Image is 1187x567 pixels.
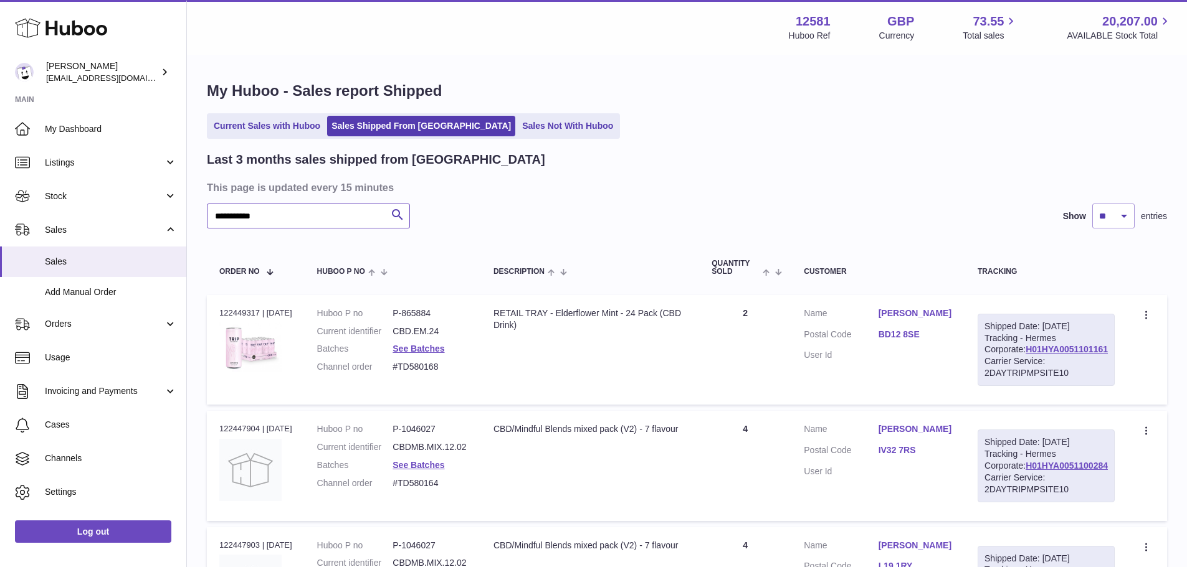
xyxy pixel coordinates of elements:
dt: User Id [804,466,878,477]
dt: Channel order [317,361,393,373]
a: H01HYA0051101161 [1026,344,1108,354]
dd: #TD580168 [393,361,469,373]
span: [EMAIL_ADDRESS][DOMAIN_NAME] [46,73,183,83]
div: Currency [879,30,915,42]
dt: Current identifier [317,326,393,337]
div: CBD/Mindful Blends mixed pack (V2) - 7 flavour [493,423,687,435]
td: 4 [699,411,791,520]
div: Carrier Service: 2DAYTRIPMPSITE10 [984,355,1108,379]
div: 122447903 | [DATE] [219,540,292,551]
a: 20,207.00 AVAILABLE Stock Total [1067,13,1172,42]
span: Description [493,268,545,276]
span: Invoicing and Payments [45,385,164,397]
label: Show [1063,210,1086,222]
a: Current Sales with Huboo [209,116,325,136]
dt: Name [804,540,878,555]
img: no-photo.jpg [219,439,282,501]
img: 125811697031383.png [219,322,282,372]
dd: CBD.EM.24 [393,326,469,337]
dt: Batches [317,343,393,355]
a: See Batches [393,460,444,470]
a: [PERSON_NAME] [879,540,953,551]
span: 20,207.00 [1102,13,1158,30]
dt: Postal Code [804,444,878,459]
div: Tracking - Hermes Corporate: [978,314,1115,386]
dt: Postal Code [804,329,878,344]
span: Listings [45,157,164,169]
span: Quantity Sold [712,260,760,276]
a: 73.55 Total sales [963,13,1018,42]
span: Settings [45,486,177,498]
dd: #TD580164 [393,477,469,489]
dt: Huboo P no [317,540,393,551]
td: 2 [699,295,791,405]
div: Shipped Date: [DATE] [984,553,1108,565]
a: Sales Not With Huboo [518,116,617,136]
dt: Name [804,307,878,322]
span: Stock [45,190,164,202]
dt: Name [804,423,878,438]
a: See Batches [393,344,444,354]
dt: User Id [804,349,878,361]
strong: GBP [887,13,914,30]
span: Total sales [963,30,1018,42]
span: Channels [45,452,177,464]
div: Shipped Date: [DATE] [984,436,1108,448]
a: H01HYA0051100284 [1026,461,1108,471]
dd: P-1046027 [393,423,469,435]
h3: This page is updated every 15 minutes [207,180,1164,194]
span: Order No [219,268,260,276]
dt: Batches [317,459,393,471]
div: Huboo Ref [789,30,831,42]
dt: Huboo P no [317,307,393,319]
dd: CBDMB.MIX.12.02 [393,441,469,453]
span: My Dashboard [45,123,177,135]
div: 122447904 | [DATE] [219,423,292,434]
div: Tracking [978,268,1115,276]
div: Customer [804,268,953,276]
div: CBD/Mindful Blends mixed pack (V2) - 7 flavour [493,540,687,551]
dt: Channel order [317,477,393,489]
img: rnash@drink-trip.com [15,63,34,82]
a: BD12 8SE [879,329,953,340]
a: [PERSON_NAME] [879,423,953,435]
a: [PERSON_NAME] [879,307,953,319]
span: AVAILABLE Stock Total [1067,30,1172,42]
div: RETAIL TRAY - Elderflower Mint - 24 Pack (CBD Drink) [493,307,687,331]
div: Shipped Date: [DATE] [984,321,1108,332]
dd: P-1046027 [393,540,469,551]
h2: Last 3 months sales shipped from [GEOGRAPHIC_DATA] [207,151,545,168]
dt: Current identifier [317,441,393,453]
div: 122449317 | [DATE] [219,307,292,319]
span: Sales [45,256,177,268]
span: Add Manual Order [45,286,177,298]
div: Carrier Service: 2DAYTRIPMPSITE10 [984,472,1108,495]
a: Log out [15,520,171,543]
span: Orders [45,318,164,330]
a: IV32 7RS [879,444,953,456]
div: Tracking - Hermes Corporate: [978,429,1115,502]
span: entries [1141,210,1167,222]
dd: P-865884 [393,307,469,319]
a: Sales Shipped From [GEOGRAPHIC_DATA] [327,116,515,136]
span: Usage [45,352,177,363]
span: Huboo P no [317,268,365,276]
strong: 12581 [796,13,831,30]
span: 73.55 [973,13,1004,30]
span: Cases [45,419,177,431]
div: [PERSON_NAME] [46,60,158,84]
span: Sales [45,224,164,236]
h1: My Huboo - Sales report Shipped [207,81,1167,101]
dt: Huboo P no [317,423,393,435]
